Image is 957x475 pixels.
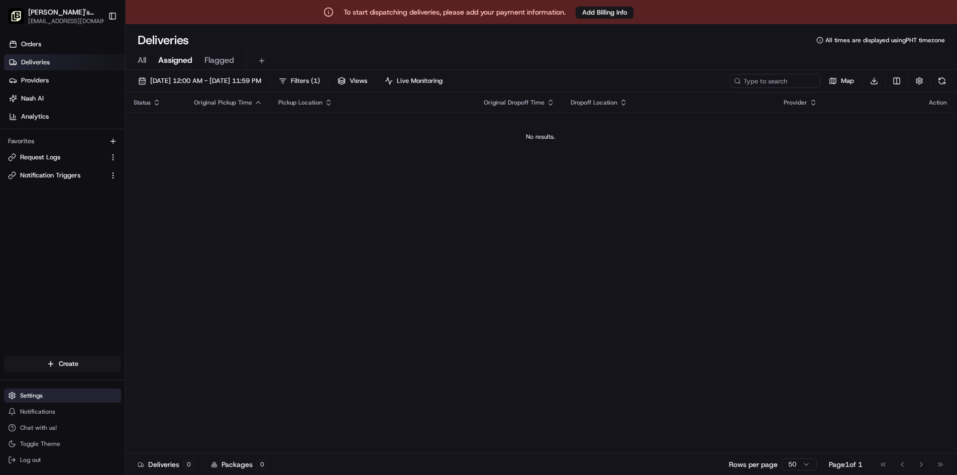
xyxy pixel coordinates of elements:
[10,96,28,114] img: 1736555255976-a54dd68f-1ca7-489b-9aae-adbdc363a1c4
[841,76,854,85] span: Map
[824,74,859,88] button: Map
[20,183,28,192] img: 1736555255976-a54dd68f-1ca7-489b-9aae-adbdc363a1c4
[10,173,26,189] img: Masood Aslam
[4,4,104,28] button: Tommy's Tavern + Tap (Edgewater)[PERSON_NAME]'s Tavern + Tap ([GEOGRAPHIC_DATA])[EMAIL_ADDRESS][D...
[4,72,125,88] a: Providers
[257,460,268,469] div: 0
[4,389,121,403] button: Settings
[20,440,60,448] span: Toggle Theme
[130,133,951,141] div: No results.
[83,156,87,164] span: •
[4,109,125,125] a: Analytics
[194,99,252,107] span: Original Pickup Time
[4,149,121,165] button: Request Logs
[100,249,122,257] span: Pylon
[929,99,947,107] div: Action
[4,405,121,419] button: Notifications
[4,356,121,372] button: Create
[81,221,165,239] a: 💻API Documentation
[8,8,24,24] img: Tommy's Tavern + Tap (Edgewater)
[134,74,266,88] button: [DATE] 12:00 AM - [DATE] 11:59 PM
[59,359,78,368] span: Create
[380,74,447,88] button: Live Monitoring
[156,129,183,141] button: See all
[31,156,81,164] span: [PERSON_NAME]
[484,99,545,107] span: Original Dropoff Time
[21,76,49,85] span: Providers
[28,17,114,25] button: [EMAIL_ADDRESS][DOMAIN_NAME]
[21,40,41,49] span: Orders
[8,153,105,162] a: Request Logs
[10,131,67,139] div: Past conversations
[21,58,50,67] span: Deliveries
[183,460,194,469] div: 0
[4,54,125,70] a: Deliveries
[397,76,443,85] span: Live Monitoring
[729,459,778,469] p: Rows per page
[278,99,323,107] span: Pickup Location
[350,76,367,85] span: Views
[20,392,43,400] span: Settings
[138,459,194,469] div: Deliveries
[4,167,121,183] button: Notification Triggers
[21,112,49,121] span: Analytics
[825,36,945,44] span: All times are displayed using PHT timezone
[26,65,166,75] input: Clear
[20,171,80,180] span: Notification Triggers
[20,153,60,162] span: Request Logs
[20,408,55,416] span: Notifications
[89,183,110,191] span: [DATE]
[6,221,81,239] a: 📗Knowledge Base
[134,99,151,107] span: Status
[20,456,41,464] span: Log out
[211,459,268,469] div: Packages
[10,226,18,234] div: 📗
[576,6,633,19] a: Add Billing Info
[4,90,125,107] a: Nash AI
[71,249,122,257] a: Powered byPylon
[784,99,807,107] span: Provider
[138,54,146,66] span: All
[8,171,105,180] a: Notification Triggers
[10,10,30,30] img: Nash
[311,76,320,85] span: ( 1 )
[45,106,138,114] div: We're available if you need us!
[204,54,234,66] span: Flagged
[333,74,372,88] button: Views
[20,156,28,164] img: 1736555255976-a54dd68f-1ca7-489b-9aae-adbdc363a1c4
[4,133,121,149] div: Favorites
[4,453,121,467] button: Log out
[20,225,77,235] span: Knowledge Base
[935,74,949,88] button: Refresh
[10,40,183,56] p: Welcome 👋
[576,7,633,19] button: Add Billing Info
[291,76,320,85] span: Filters
[171,99,183,111] button: Start new chat
[158,54,192,66] span: Assigned
[4,421,121,435] button: Chat with us!
[95,225,161,235] span: API Documentation
[10,146,26,162] img: Brittany Newman
[138,32,189,48] h1: Deliveries
[4,437,121,451] button: Toggle Theme
[89,156,110,164] span: [DATE]
[20,424,57,432] span: Chat with us!
[4,36,125,52] a: Orders
[85,226,93,234] div: 💻
[21,94,44,103] span: Nash AI
[730,74,820,88] input: Type to search
[344,7,566,17] p: To start dispatching deliveries, please add your payment information.
[829,459,863,469] div: Page 1 of 1
[45,96,165,106] div: Start new chat
[28,7,102,17] button: [PERSON_NAME]'s Tavern + Tap ([GEOGRAPHIC_DATA])
[83,183,87,191] span: •
[571,99,617,107] span: Dropoff Location
[31,183,81,191] span: [PERSON_NAME]
[274,74,325,88] button: Filters(1)
[150,76,261,85] span: [DATE] 12:00 AM - [DATE] 11:59 PM
[21,96,39,114] img: 9188753566659_6852d8bf1fb38e338040_72.png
